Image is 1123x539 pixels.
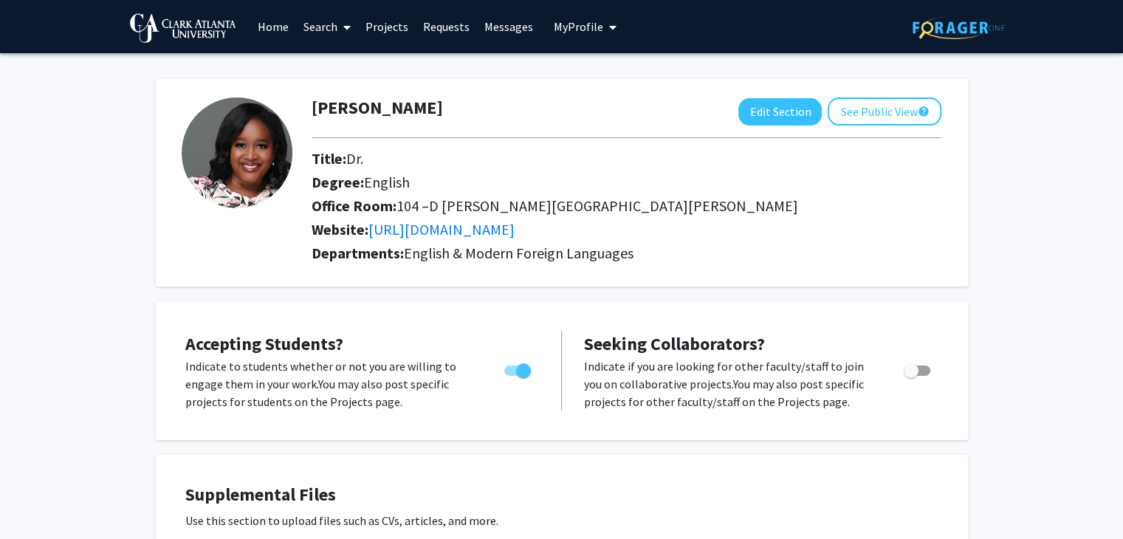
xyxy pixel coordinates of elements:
[185,332,343,355] span: Accepting Students?
[185,512,938,529] p: Use this section to upload files such as CVs, articles, and more.
[738,98,822,126] button: Edit Section
[130,13,236,43] img: Clark Atlanta University Logo
[185,357,476,411] p: Indicate to students whether or not you are willing to engage them in your work. You may also pos...
[312,174,941,191] h2: Degree:
[296,1,358,52] a: Search
[358,1,416,52] a: Projects
[498,357,539,380] div: Toggle
[368,220,515,238] a: Opens in a new tab
[584,357,876,411] p: Indicate if you are looking for other faculty/staff to join you on collaborative projects. You ma...
[312,197,941,215] h2: Office Room:
[404,244,633,262] span: English & Modern Foreign Languages
[554,19,603,34] span: My Profile
[416,1,477,52] a: Requests
[396,196,798,215] span: 104 –D [PERSON_NAME][GEOGRAPHIC_DATA][PERSON_NAME]
[364,173,410,191] span: English
[11,473,63,528] iframe: Chat
[185,484,938,506] h4: Supplemental Files
[182,97,292,208] img: Profile Picture
[312,97,443,119] h1: [PERSON_NAME]
[828,97,941,126] button: See Public View
[917,103,929,120] mat-icon: help
[312,221,941,238] h2: Website:
[312,150,941,168] h2: Title:
[898,357,938,380] div: Toggle
[346,149,363,168] span: Dr.
[301,244,952,262] h2: Departments:
[250,1,296,52] a: Home
[477,1,540,52] a: Messages
[584,332,765,355] span: Seeking Collaborators?
[913,16,1005,39] img: ForagerOne Logo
